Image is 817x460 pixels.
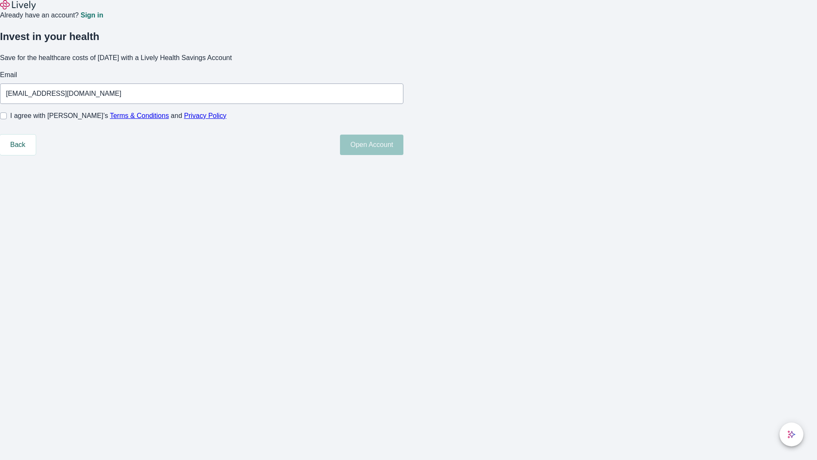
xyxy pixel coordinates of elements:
span: I agree with [PERSON_NAME]’s and [10,111,226,121]
a: Sign in [80,12,103,19]
button: chat [780,423,803,446]
svg: Lively AI Assistant [787,430,796,439]
a: Privacy Policy [184,112,227,119]
a: Terms & Conditions [110,112,169,119]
